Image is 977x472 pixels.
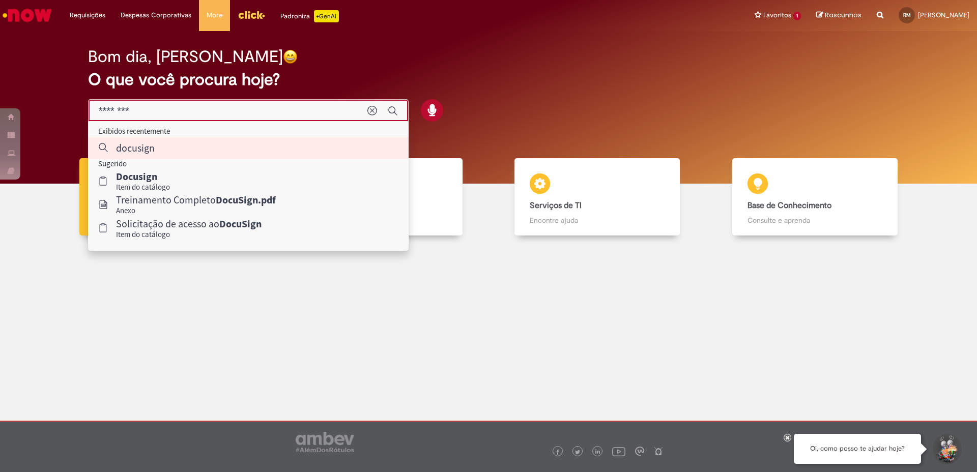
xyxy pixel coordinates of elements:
[1,5,53,25] img: ServiceNow
[763,10,791,20] span: Favoritos
[748,200,831,211] b: Base de Conhecimento
[555,450,560,455] img: logo_footer_facebook.png
[825,10,861,20] span: Rascunhos
[575,450,580,455] img: logo_footer_twitter.png
[53,158,271,236] a: Tirar dúvidas Tirar dúvidas com Lupi Assist e Gen Ai
[612,445,625,458] img: logo_footer_youtube.png
[88,48,283,66] h2: Bom dia, [PERSON_NAME]
[121,10,191,20] span: Despesas Corporativas
[903,12,911,18] span: RM
[918,11,969,19] span: [PERSON_NAME]
[748,215,882,225] p: Consulte e aprenda
[238,7,265,22] img: click_logo_yellow_360x200.png
[207,10,222,20] span: More
[794,434,921,464] div: Oi, como posso te ajudar hoje?
[296,432,354,452] img: logo_footer_ambev_rotulo_gray.png
[793,12,801,20] span: 1
[706,158,924,236] a: Base de Conhecimento Consulte e aprenda
[70,10,105,20] span: Requisições
[88,71,889,88] h2: O que você procura hoje?
[816,11,861,20] a: Rascunhos
[530,215,665,225] p: Encontre ajuda
[314,10,339,22] p: +GenAi
[280,10,339,22] div: Padroniza
[654,447,663,456] img: logo_footer_naosei.png
[489,158,706,236] a: Serviços de TI Encontre ajuda
[283,49,298,64] img: happy-face.png
[635,447,644,456] img: logo_footer_workplace.png
[530,200,582,211] b: Serviços de TI
[931,434,962,464] button: Iniciar Conversa de Suporte
[595,449,600,455] img: logo_footer_linkedin.png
